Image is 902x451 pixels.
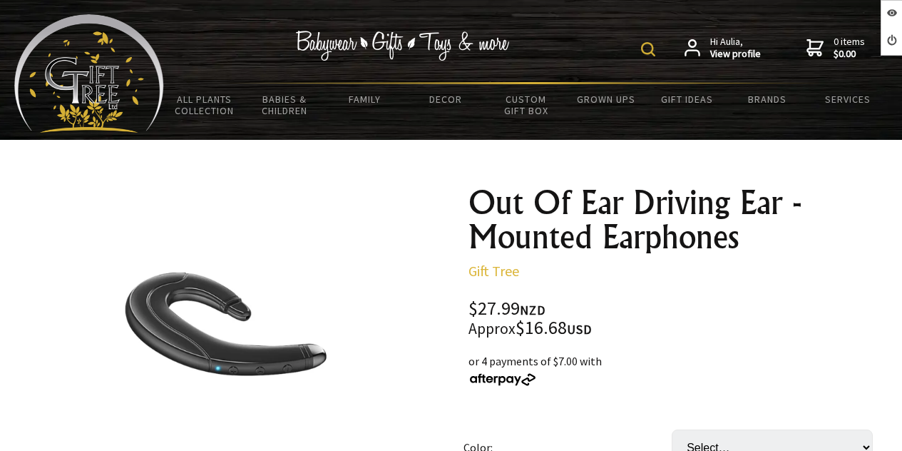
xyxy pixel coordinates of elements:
strong: $0.00 [834,48,865,61]
a: Custom Gift Box [486,84,566,126]
a: Gift Tree [468,262,519,280]
img: Babyware - Gifts - Toys and more... [14,14,164,133]
div: $27.99 $16.68 [468,300,885,338]
strong: View profile [710,48,761,61]
span: 0 items [834,35,865,61]
img: product search [641,42,655,56]
div: or 4 payments of $7.00 with [468,353,885,387]
a: Babies & Children [245,84,325,126]
img: Babywear - Gifts - Toys & more [296,31,510,61]
a: Services [807,84,888,114]
a: Hi Aulia,View profile [685,36,761,61]
span: Hi Aulia, [710,36,761,61]
small: Approx [468,319,516,338]
a: Decor [405,84,486,114]
h1: Out Of Ear Driving Ear - Mounted Earphones [468,186,885,254]
a: Family [325,84,406,114]
a: Grown Ups [566,84,647,114]
a: All Plants Collection [164,84,245,126]
span: NZD [520,302,545,318]
span: USD [567,321,592,338]
a: Gift Ideas [647,84,727,114]
img: Afterpay [468,373,537,386]
a: 0 items$0.00 [806,36,865,61]
a: Brands [727,84,807,114]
